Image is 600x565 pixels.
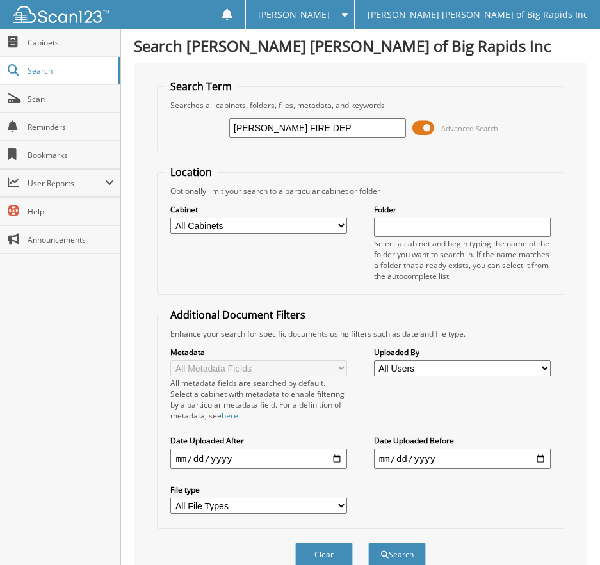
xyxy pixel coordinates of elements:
[222,410,238,421] a: here
[164,308,312,322] legend: Additional Document Filters
[170,204,347,215] label: Cabinet
[28,234,114,245] span: Announcements
[536,504,600,565] iframe: Chat Widget
[170,378,347,421] div: All metadata fields are searched by default. Select a cabinet with metadata to enable filtering b...
[28,150,114,161] span: Bookmarks
[368,11,588,19] span: [PERSON_NAME] [PERSON_NAME] of Big Rapids Inc
[164,328,556,339] div: Enhance your search for specific documents using filters such as date and file type.
[258,11,330,19] span: [PERSON_NAME]
[170,449,347,469] input: start
[164,165,218,179] legend: Location
[134,35,587,56] h1: Search [PERSON_NAME] [PERSON_NAME] of Big Rapids Inc
[28,206,114,217] span: Help
[13,6,109,23] img: scan123-logo-white.svg
[374,347,551,358] label: Uploaded By
[28,37,114,48] span: Cabinets
[164,79,238,93] legend: Search Term
[170,347,347,358] label: Metadata
[374,204,551,215] label: Folder
[170,435,347,446] label: Date Uploaded After
[374,449,551,469] input: end
[374,238,551,282] div: Select a cabinet and begin typing the name of the folder you want to search in. If the name match...
[28,93,114,104] span: Scan
[170,484,347,495] label: File type
[28,178,105,189] span: User Reports
[164,186,556,196] div: Optionally limit your search to a particular cabinet or folder
[164,100,556,111] div: Searches all cabinets, folders, files, metadata, and keywords
[374,435,551,446] label: Date Uploaded Before
[28,65,112,76] span: Search
[441,123,498,133] span: Advanced Search
[28,122,114,132] span: Reminders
